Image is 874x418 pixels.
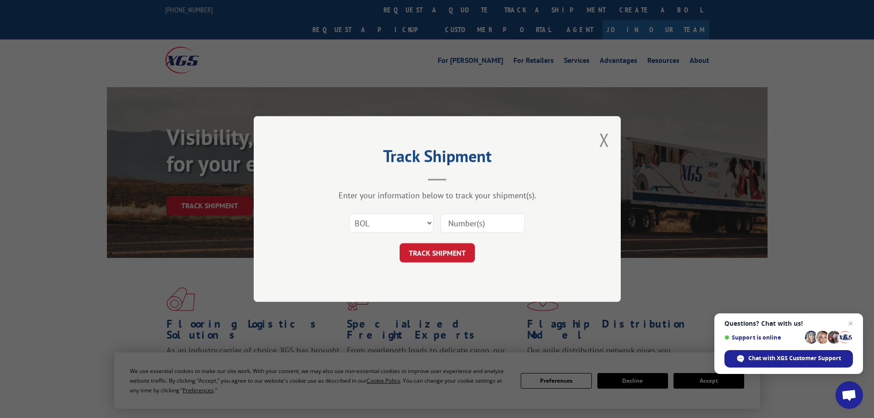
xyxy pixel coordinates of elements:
[845,318,856,329] span: Close chat
[300,190,575,201] div: Enter your information below to track your shipment(s).
[440,213,525,233] input: Number(s)
[835,381,863,409] div: Open chat
[724,334,802,341] span: Support is online
[748,354,841,362] span: Chat with XGS Customer Support
[300,150,575,167] h2: Track Shipment
[599,128,609,152] button: Close modal
[724,350,853,368] div: Chat with XGS Customer Support
[724,320,853,327] span: Questions? Chat with us!
[400,243,475,262] button: TRACK SHIPMENT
